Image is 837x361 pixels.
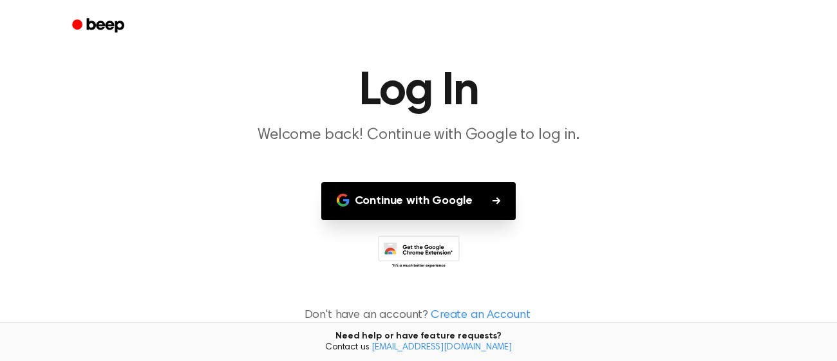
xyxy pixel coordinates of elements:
[89,68,748,115] h1: Log In
[63,14,136,39] a: Beep
[431,307,530,324] a: Create an Account
[321,182,516,220] button: Continue with Google
[8,342,829,354] span: Contact us
[371,343,512,352] a: [EMAIL_ADDRESS][DOMAIN_NAME]
[171,125,666,146] p: Welcome back! Continue with Google to log in.
[15,307,822,324] p: Don't have an account?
